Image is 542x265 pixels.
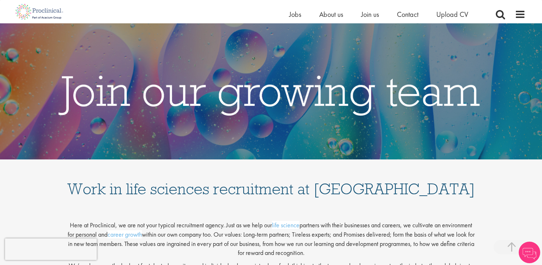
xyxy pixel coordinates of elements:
a: life science [272,221,299,229]
a: Jobs [289,10,301,19]
a: Join us [361,10,379,19]
p: Here at Proclinical, we are not your typical recruitment agency. Just as we help our partners wit... [67,215,475,257]
iframe: reCAPTCHA [5,238,97,260]
img: Chatbot [519,242,540,263]
a: Contact [397,10,418,19]
a: About us [319,10,343,19]
h1: Work in life sciences recruitment at [GEOGRAPHIC_DATA] [67,167,475,197]
a: Upload CV [436,10,468,19]
a: career growth [107,230,142,238]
